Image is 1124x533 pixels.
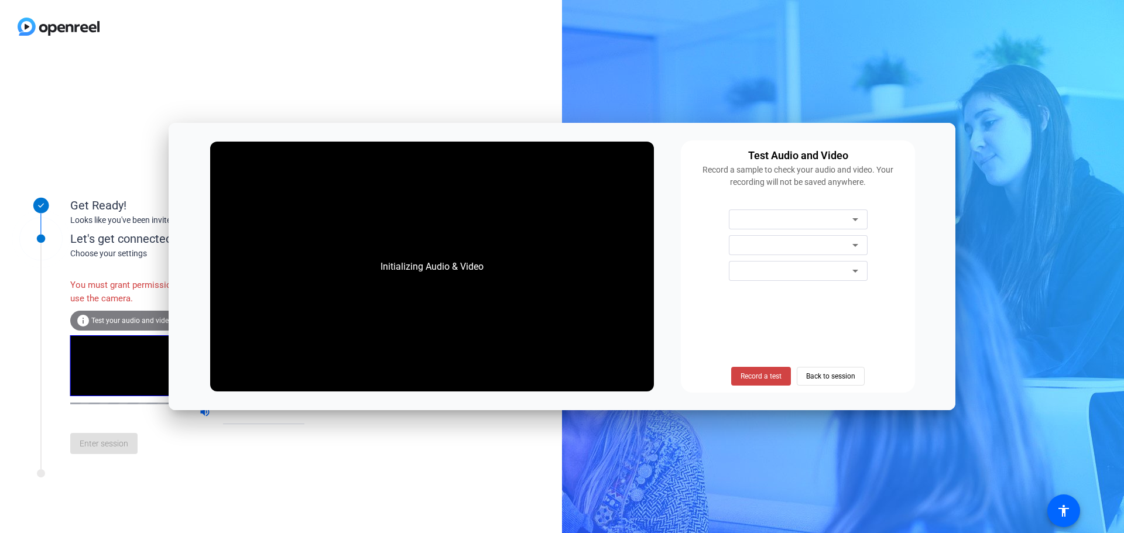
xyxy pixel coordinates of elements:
[1057,504,1071,518] mat-icon: accessibility
[806,365,855,387] span: Back to session
[70,230,328,247] div: Let's get connected.
[70,197,304,214] div: Get Ready!
[741,371,782,381] span: Record a test
[731,367,791,386] button: Record a test
[70,247,328,260] div: Choose your settings
[688,164,908,188] div: Record a sample to check your audio and video. Your recording will not be saved anywhere.
[748,147,848,164] div: Test Audio and Video
[199,406,213,420] mat-icon: volume_up
[76,314,90,328] mat-icon: info
[369,248,495,286] div: Initializing Audio & Video
[797,367,865,386] button: Back to session
[70,273,199,311] div: You must grant permissions to use the camera.
[91,317,173,325] span: Test your audio and video
[70,214,304,226] div: Looks like you've been invited to join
